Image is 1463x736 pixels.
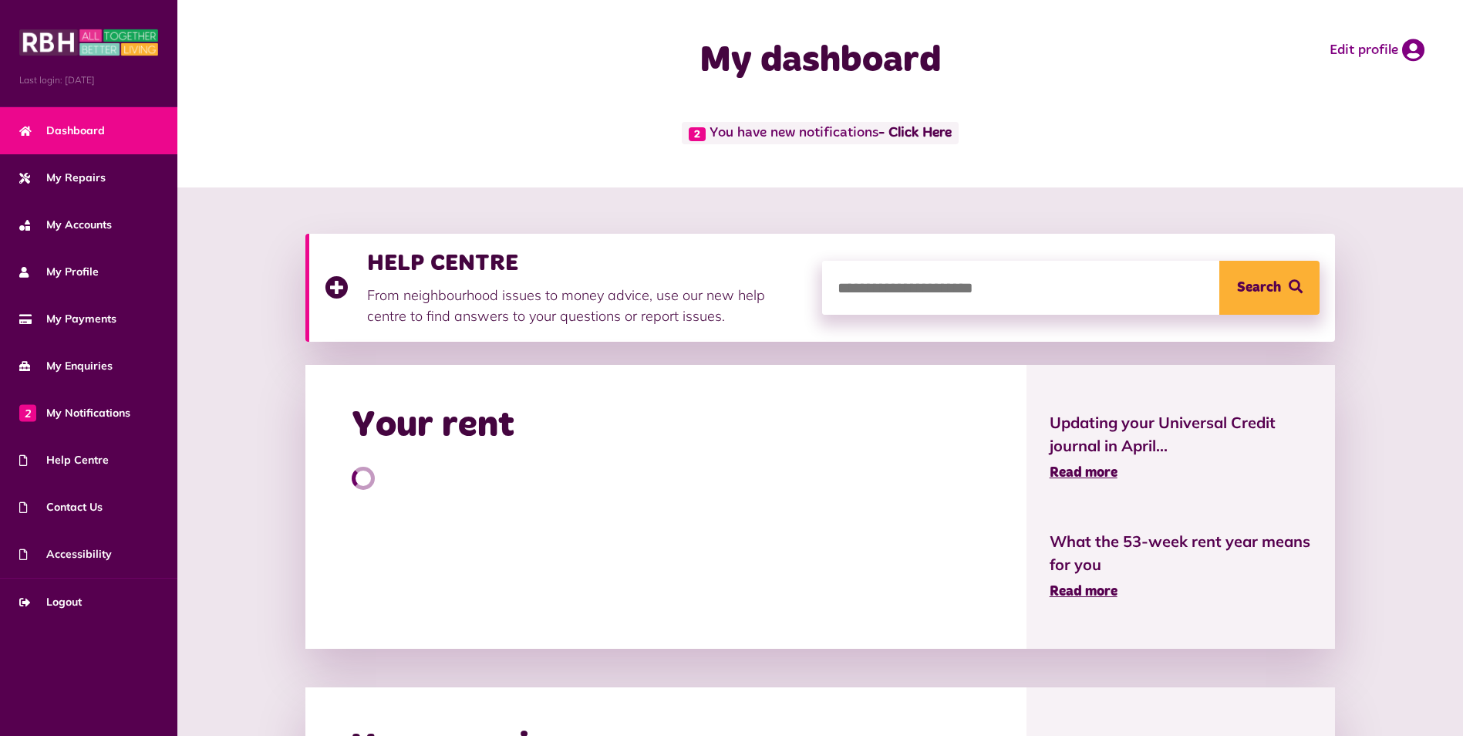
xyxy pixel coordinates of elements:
h2: Your rent [352,403,514,448]
span: My Notifications [19,405,130,421]
span: Logout [19,594,82,610]
span: Last login: [DATE] [19,73,158,87]
span: Updating your Universal Credit journal in April... [1050,411,1313,457]
a: Edit profile [1330,39,1424,62]
h1: My dashboard [514,39,1127,83]
a: What the 53-week rent year means for you Read more [1050,530,1313,603]
h3: HELP CENTRE [367,249,807,277]
span: My Accounts [19,217,112,233]
span: My Profile [19,264,99,280]
span: What the 53-week rent year means for you [1050,530,1313,576]
a: Updating your Universal Credit journal in April... Read more [1050,411,1313,484]
p: From neighbourhood issues to money advice, use our new help centre to find answers to your questi... [367,285,807,326]
span: Read more [1050,466,1117,480]
span: You have new notifications [682,122,958,144]
span: Read more [1050,585,1117,599]
span: My Repairs [19,170,106,186]
span: 2 [689,127,706,141]
span: Search [1237,261,1281,315]
a: - Click Here [878,127,952,140]
span: My Enquiries [19,358,113,374]
span: 2 [19,404,36,421]
button: Search [1219,261,1320,315]
span: Contact Us [19,499,103,515]
span: Dashboard [19,123,105,139]
span: My Payments [19,311,116,327]
span: Accessibility [19,546,112,562]
span: Help Centre [19,452,109,468]
img: MyRBH [19,27,158,58]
